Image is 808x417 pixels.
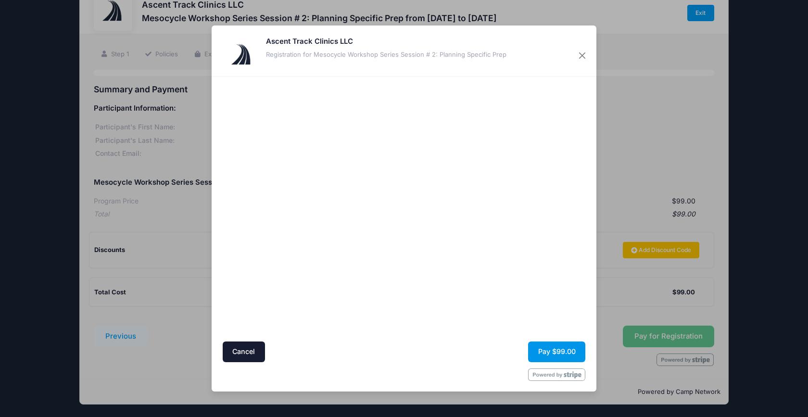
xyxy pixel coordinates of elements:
[266,50,506,60] div: Registration for Mesocycle Workshop Series Session # 2: Planning Specific Prep
[266,36,506,47] h5: Ascent Track Clinics LLC
[221,79,402,339] iframe: Secure address input frame
[528,341,585,362] button: Pay $99.00
[574,47,591,64] button: Close
[407,79,588,255] iframe: Secure payment input frame
[223,341,265,362] button: Cancel
[221,186,402,188] iframe: Google autocomplete suggestions dropdown list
